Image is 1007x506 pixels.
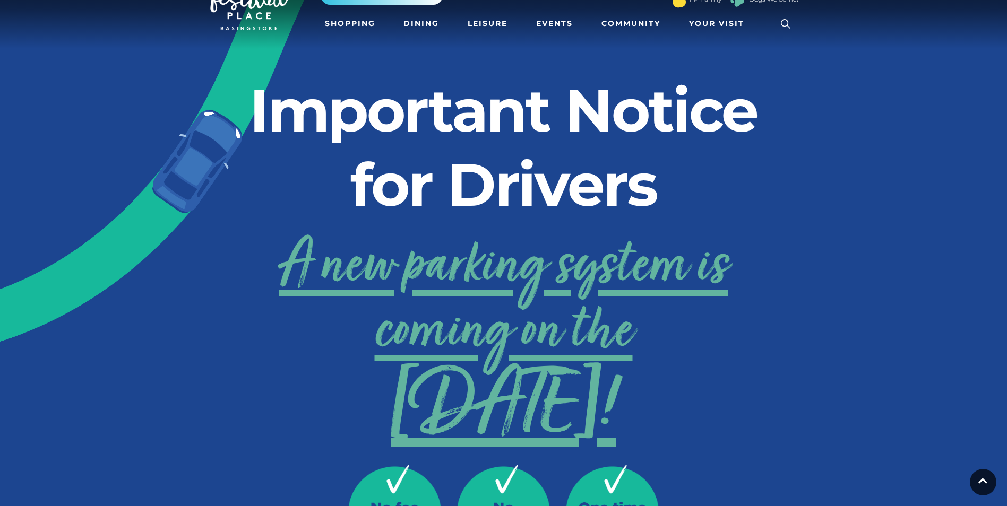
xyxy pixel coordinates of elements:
[597,14,665,33] a: Community
[399,14,443,33] a: Dining
[321,14,380,33] a: Shopping
[209,379,798,438] span: [DATE]!
[685,14,754,33] a: Your Visit
[689,18,744,29] span: Your Visit
[209,73,798,222] h2: Important Notice for Drivers
[463,14,512,33] a: Leisure
[532,14,577,33] a: Events
[209,225,798,438] a: A new parking system is coming on the[DATE]!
